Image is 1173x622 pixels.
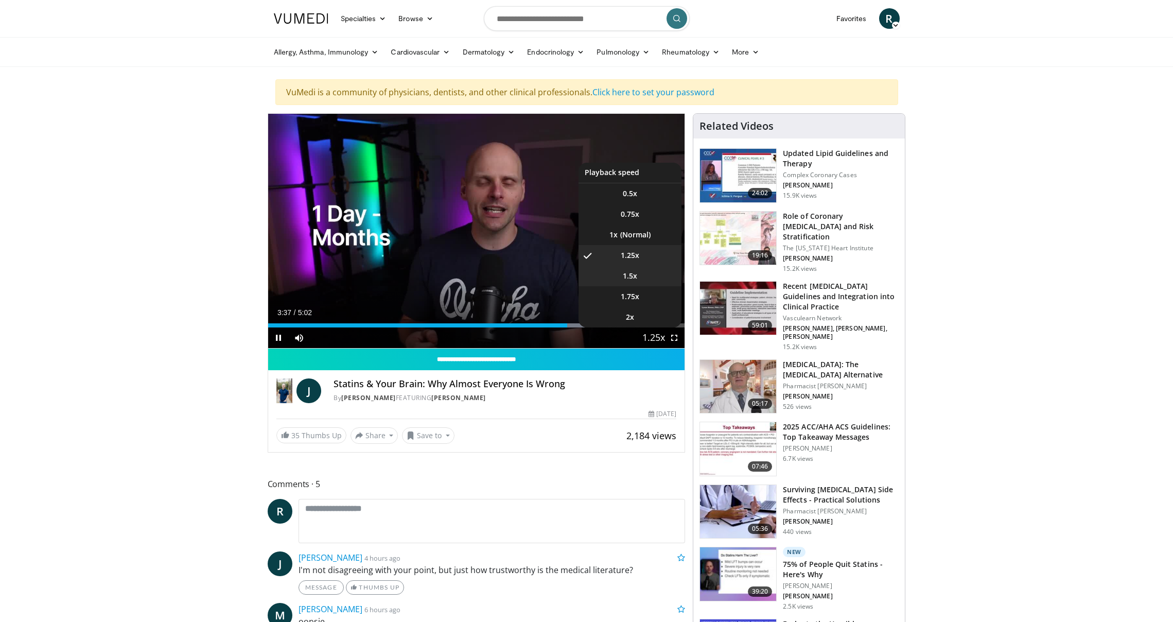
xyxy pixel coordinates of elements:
p: 15.2K views [783,265,817,273]
p: 2.5K views [783,602,813,611]
span: / [294,308,296,317]
p: [PERSON_NAME] [783,181,899,189]
span: Comments 5 [268,477,686,491]
p: [PERSON_NAME] [783,517,899,526]
span: 2x [626,312,634,322]
a: Message [299,580,344,595]
span: 24:02 [748,188,773,198]
span: 19:16 [748,250,773,261]
p: [PERSON_NAME] [783,254,899,263]
p: 6.7K views [783,455,813,463]
p: The [US_STATE] Heart Institute [783,244,899,252]
img: Dr. Jordan Rennicke [276,378,293,403]
p: 15.9K views [783,192,817,200]
a: Rheumatology [656,42,726,62]
a: R [879,8,900,29]
a: Specialties [335,8,393,29]
p: 526 views [783,403,812,411]
div: Progress Bar [268,323,685,327]
a: 35 Thumbs Up [276,427,346,443]
small: 4 hours ago [364,554,400,563]
h3: 2025 ACC/AHA ACS Guidelines: Top Takeaway Messages [783,422,899,442]
button: Save to [402,427,454,444]
a: J [296,378,321,403]
a: 39:20 New 75% of People Quit Statins - Here's Why [PERSON_NAME] [PERSON_NAME] 2.5K views [699,547,899,611]
h3: 75% of People Quit Statins - Here's Why [783,559,899,580]
span: 5:02 [298,308,312,317]
span: 59:01 [748,320,773,331]
a: [PERSON_NAME] [341,393,396,402]
p: I'm not disagreeing with your point, but just how trustworthy is the medical literature? [299,564,686,576]
h3: Surviving [MEDICAL_DATA] Side Effects - Practical Solutions [783,485,899,505]
a: J [268,551,292,576]
button: Fullscreen [664,327,685,348]
a: Click here to set your password [592,87,714,98]
a: 05:17 [MEDICAL_DATA]: The [MEDICAL_DATA] Alternative Pharmacist [PERSON_NAME] [PERSON_NAME] 526 v... [699,359,899,414]
a: [PERSON_NAME] [299,603,362,615]
a: R [268,499,292,524]
p: [PERSON_NAME] [783,592,899,600]
img: 1efa8c99-7b8a-4ab5-a569-1c219ae7bd2c.150x105_q85_crop-smart_upscale.jpg [700,212,776,265]
p: 440 views [783,528,812,536]
p: [PERSON_NAME] [783,582,899,590]
span: 39:20 [748,586,773,597]
p: [PERSON_NAME] [783,392,899,401]
a: Browse [392,8,440,29]
a: 07:46 2025 ACC/AHA ACS Guidelines: Top Takeaway Messages [PERSON_NAME] 6.7K views [699,422,899,476]
a: 59:01 Recent [MEDICAL_DATA] Guidelines and Integration into Clinical Practice Vasculearn Network ... [699,281,899,351]
a: [PERSON_NAME] [299,552,362,563]
a: Favorites [830,8,873,29]
h3: Role of Coronary [MEDICAL_DATA] and Risk Stratification [783,211,899,242]
span: 35 [291,430,300,440]
h3: Updated Lipid Guidelines and Therapy [783,148,899,169]
button: Pause [268,327,289,348]
p: Complex Coronary Cases [783,171,899,179]
p: [PERSON_NAME] [783,444,899,453]
span: 2,184 views [626,429,676,442]
p: New [783,547,806,557]
p: 15.2K views [783,343,817,351]
p: Pharmacist [PERSON_NAME] [783,507,899,515]
span: 1x [609,230,618,240]
img: 87825f19-cf4c-4b91-bba1-ce218758c6bb.150x105_q85_crop-smart_upscale.jpg [700,282,776,335]
img: 77f671eb-9394-4acc-bc78-a9f077f94e00.150x105_q85_crop-smart_upscale.jpg [700,149,776,202]
span: 07:46 [748,461,773,472]
img: 1778299e-4205-438f-a27e-806da4d55abe.150x105_q85_crop-smart_upscale.jpg [700,485,776,539]
span: 0.75x [621,209,639,219]
a: More [726,42,765,62]
button: Playback Rate [643,327,664,348]
h4: Statins & Your Brain: Why Almost Everyone Is Wrong [334,378,676,390]
div: By FEATURING [334,393,676,403]
a: 24:02 Updated Lipid Guidelines and Therapy Complex Coronary Cases [PERSON_NAME] 15.9K views [699,148,899,203]
h4: Related Videos [699,120,774,132]
img: 79764dec-74e5-4d11-9932-23f29d36f9dc.150x105_q85_crop-smart_upscale.jpg [700,547,776,601]
span: 1.75x [621,291,639,302]
span: 3:37 [277,308,291,317]
a: Thumbs Up [346,580,404,595]
div: VuMedi is a community of physicians, dentists, and other clinical professionals. [275,79,898,105]
button: Mute [289,327,309,348]
span: 1.25x [621,250,639,261]
a: Pulmonology [590,42,656,62]
img: 369ac253-1227-4c00-b4e1-6e957fd240a8.150x105_q85_crop-smart_upscale.jpg [700,422,776,476]
img: ce9609b9-a9bf-4b08-84dd-8eeb8ab29fc6.150x105_q85_crop-smart_upscale.jpg [700,360,776,413]
div: [DATE] [649,409,676,419]
small: 6 hours ago [364,605,400,614]
h3: [MEDICAL_DATA]: The [MEDICAL_DATA] Alternative [783,359,899,380]
span: 05:17 [748,399,773,409]
a: Cardiovascular [384,42,456,62]
a: Dermatology [457,42,521,62]
input: Search topics, interventions [484,6,690,31]
span: 0.5x [623,188,637,199]
button: Share [351,427,398,444]
span: 1.5x [623,271,637,281]
a: Endocrinology [521,42,590,62]
span: 05:36 [748,524,773,534]
p: Vasculearn Network [783,314,899,322]
img: VuMedi Logo [274,13,328,24]
a: Allergy, Asthma, Immunology [268,42,385,62]
p: [PERSON_NAME], [PERSON_NAME], [PERSON_NAME] [783,324,899,341]
h3: Recent [MEDICAL_DATA] Guidelines and Integration into Clinical Practice [783,281,899,312]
